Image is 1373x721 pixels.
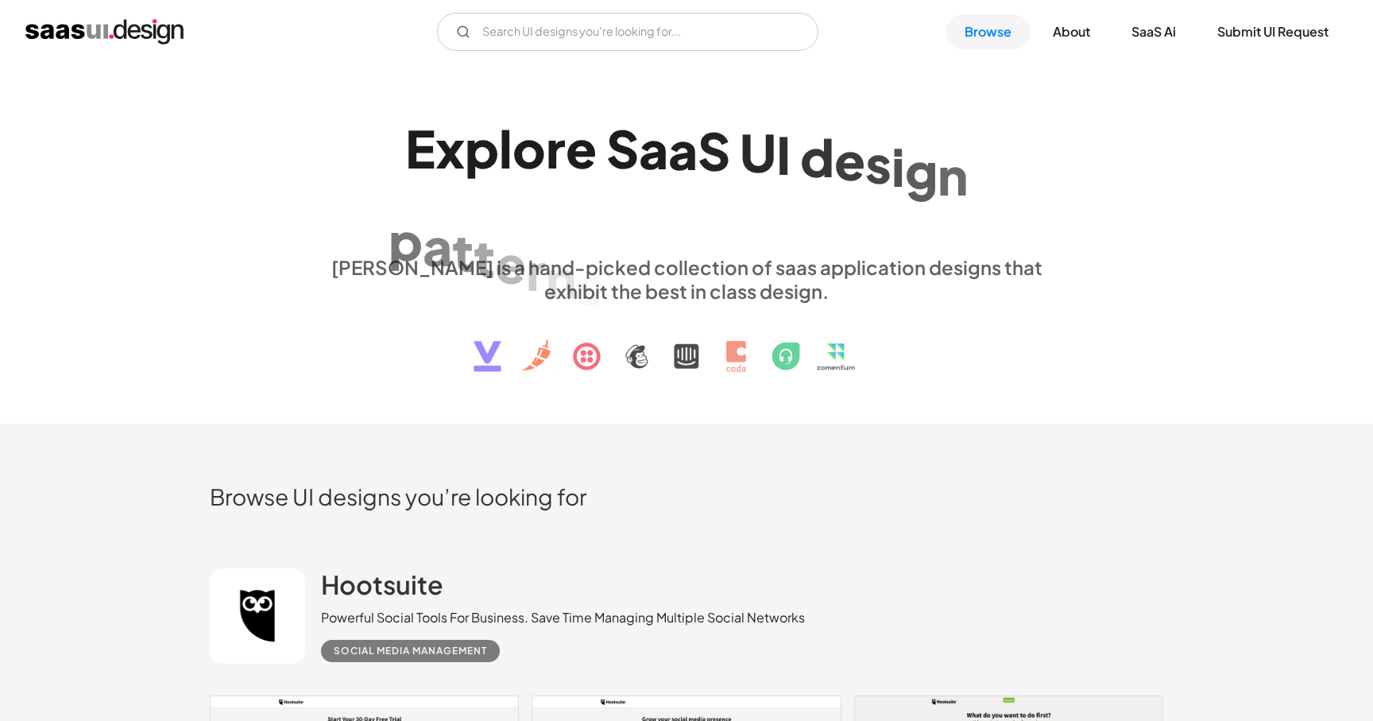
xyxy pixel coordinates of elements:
img: text, icon, saas logo [446,303,927,386]
h1: Explore SaaS UI design patterns & interactions. [321,118,1052,240]
div: s [865,132,891,193]
div: p [389,210,423,271]
div: p [465,118,499,179]
div: E [405,118,435,179]
div: U [740,122,776,183]
a: Submit UI Request [1198,14,1348,49]
a: Hootsuite [321,568,443,608]
div: Powerful Social Tools For Business. Save Time Managing Multiple Social Networks [321,608,805,627]
div: [PERSON_NAME] is a hand-picked collection of saas application designs that exhibit the best in cl... [321,255,1052,303]
div: n [938,144,968,205]
div: a [423,215,452,277]
div: s [576,255,602,316]
form: Email Form [437,13,818,51]
h2: Browse UI designs you’re looking for [210,483,1163,510]
div: r [526,240,546,301]
div: Social Media Management [334,642,487,661]
div: S [606,118,639,179]
div: e [566,118,597,179]
a: About [1034,14,1109,49]
div: x [435,118,465,179]
h2: Hootsuite [321,568,443,600]
div: g [905,140,938,201]
input: Search UI designs you're looking for... [437,13,818,51]
a: Browse [946,14,1031,49]
div: i [891,136,905,197]
div: e [834,129,865,190]
div: I [776,123,791,184]
div: a [639,118,668,179]
div: o [512,118,546,179]
div: t [474,227,495,288]
div: d [800,126,834,188]
div: S [698,120,730,181]
a: SaaS Ai [1112,14,1195,49]
div: n [546,247,576,308]
div: l [499,118,512,179]
div: r [546,118,566,179]
div: a [668,118,698,180]
a: home [25,19,184,45]
div: t [452,221,474,282]
div: e [495,234,526,295]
